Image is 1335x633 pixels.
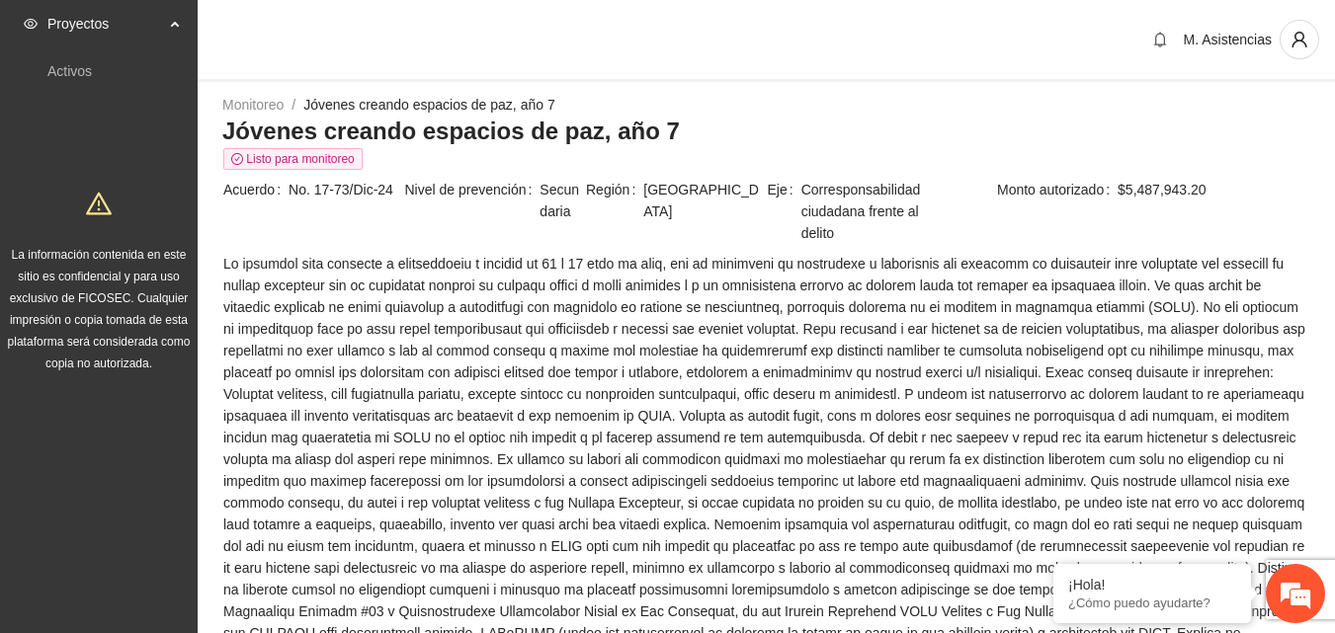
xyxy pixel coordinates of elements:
span: Acuerdo [223,179,289,200]
span: Región [586,179,643,222]
span: Secundaria [540,179,584,222]
span: M. Asistencias [1184,32,1272,47]
p: ¿Cómo puedo ayudarte? [1068,595,1236,610]
span: Estamos en línea. [115,205,273,405]
span: Proyectos [47,4,164,43]
span: user [1281,31,1318,48]
textarea: Escriba su mensaje y pulse “Intro” [10,423,376,492]
span: $5,487,943.20 [1118,179,1309,200]
span: bell [1145,32,1175,47]
span: No. 17-73/Dic-24 [289,179,402,200]
h3: Jóvenes creando espacios de paz, año 7 [222,116,1310,147]
span: warning [86,191,112,216]
span: Nivel de prevención [405,179,541,222]
span: La información contenida en este sitio es confidencial y para uso exclusivo de FICOSEC. Cualquier... [8,248,191,370]
a: Monitoreo [222,97,284,113]
span: [GEOGRAPHIC_DATA] [643,179,765,222]
div: Chatee con nosotros ahora [103,101,332,126]
span: Corresponsabilidad ciudadana frente al delito [801,179,947,244]
span: Listo para monitoreo [223,148,363,170]
a: Activos [47,63,92,79]
a: Jóvenes creando espacios de paz, año 7 [303,97,555,113]
button: user [1280,20,1319,59]
span: Eje [768,179,801,244]
span: / [292,97,295,113]
span: Monto autorizado [997,179,1118,200]
div: ¡Hola! [1068,577,1236,593]
button: bell [1144,24,1176,55]
div: Minimizar ventana de chat en vivo [324,10,372,57]
span: eye [24,17,38,31]
span: check-circle [231,153,243,165]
